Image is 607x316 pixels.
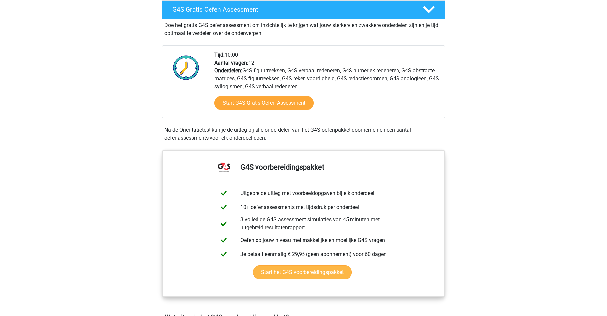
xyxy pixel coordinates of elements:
a: Start het G4S voorbereidingspakket [253,265,352,279]
a: Start G4S Gratis Oefen Assessment [214,96,314,110]
h4: G4S Gratis Oefen Assessment [172,6,412,13]
img: Klok [169,51,203,84]
b: Aantal vragen: [214,60,248,66]
div: 10:00 12 G4S figuurreeksen, G4S verbaal redeneren, G4S numeriek redeneren, G4S abstracte matrices... [210,51,444,118]
a: G4S Gratis Oefen Assessment [159,0,448,19]
div: Na de Oriëntatietest kun je de uitleg bij alle onderdelen van het G4S-oefenpakket doornemen en ee... [162,126,445,142]
b: Tijd: [214,52,225,58]
div: Doe het gratis G4S oefenassessment om inzichtelijk te krijgen wat jouw sterkere en zwakkere onder... [162,19,445,37]
b: Onderdelen: [214,68,242,74]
